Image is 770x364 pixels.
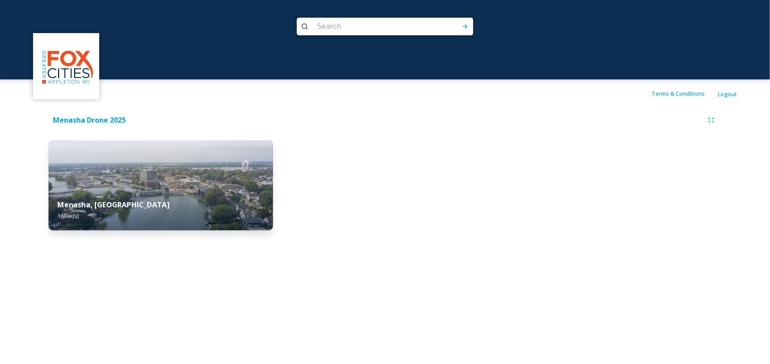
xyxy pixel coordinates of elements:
[651,88,718,99] a: Terms & Conditions
[53,115,126,125] strong: Menasha Drone 2025
[313,17,434,36] input: Search
[49,140,273,230] img: 1eae7244-ba0e-4a1c-91ac-d2e45ea8f38a.jpg
[57,200,169,210] strong: Menasha, [GEOGRAPHIC_DATA]
[34,34,98,98] img: images.png
[718,90,737,98] span: Logout
[651,90,705,98] span: Terms & Conditions
[57,212,78,220] span: 16 file(s)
